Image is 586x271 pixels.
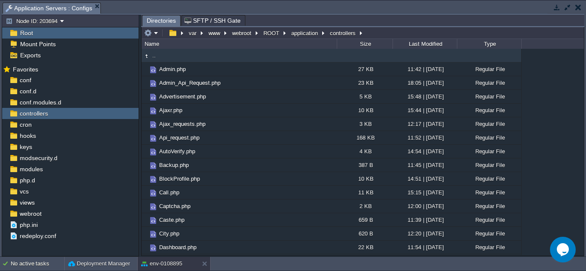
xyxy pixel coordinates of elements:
[148,92,158,102] img: AMDAwAAAACH5BAEAAAAALAAAAAABAAEAAAICRAEAOw==
[148,202,158,211] img: AMDAwAAAACH5BAEAAAAALAAAAAABAAEAAAICRAEAOw==
[158,189,181,196] a: Call.php
[337,241,393,254] div: 22 KB
[148,106,158,116] img: AMDAwAAAACH5BAEAAAAALAAAAAABAAEAAAICRAEAOw==
[142,131,148,144] img: AMDAwAAAACH5BAEAAAAALAAAAAABAAEAAAICRAEAOw==
[337,227,393,240] div: 620 B
[11,257,64,271] div: No active tasks
[18,143,33,151] a: keys
[158,93,207,100] span: Advertisement.php
[329,29,358,37] button: controllers
[142,27,584,39] input: Click to enter the path
[148,216,158,225] img: AMDAwAAAACH5BAEAAAAALAAAAAABAAEAAAICRAEAOw==
[142,158,148,172] img: AMDAwAAAACH5BAEAAAAALAAAAAABAAEAAAICRAEAOw==
[158,79,222,86] span: Admin_Api_Request.php
[18,87,38,95] a: conf.d
[393,90,457,103] div: 15:48 | [DATE]
[457,104,521,117] div: Regular File
[393,200,457,213] div: 12:00 | [DATE]
[18,40,57,48] a: Mount Points
[18,76,33,84] a: conf
[142,227,148,240] img: AMDAwAAAACH5BAEAAAAALAAAAAABAAEAAAICRAEAOw==
[458,39,521,49] div: Type
[158,66,187,73] a: Admin.php
[142,213,148,226] img: AMDAwAAAACH5BAEAAAAALAAAAAABAAEAAAICRAEAOw==
[142,117,148,131] img: AMDAwAAAACH5BAEAAAAALAAAAAABAAEAAAICRAEAOw==
[231,29,254,37] button: webroot
[148,147,158,157] img: AMDAwAAAACH5BAEAAAAALAAAAAABAAEAAAICRAEAOw==
[158,148,196,155] a: AutoVerify.php
[337,254,393,268] div: 21 KB
[18,132,37,140] span: hooks
[142,63,148,76] img: AMDAwAAAACH5BAEAAAAALAAAAAABAAEAAAICRAEAOw==
[158,134,201,141] a: Api_request.php
[18,176,36,184] a: php.d
[207,29,222,37] button: www
[158,120,207,128] a: Ajax_requests.php
[393,241,457,254] div: 11:54 | [DATE]
[18,232,57,240] a: redeploy.conf
[337,145,393,158] div: 4 KB
[142,104,148,117] img: AMDAwAAAACH5BAEAAAAALAAAAAABAAEAAAICRAEAOw==
[148,243,158,253] img: AMDAwAAAACH5BAEAAAAALAAAAAABAAEAAAICRAEAOw==
[290,29,320,37] button: application
[142,51,151,61] img: AMDAwAAAACH5BAEAAAAALAAAAAABAAEAAAICRAEAOw==
[393,76,457,89] div: 18:05 | [DATE]
[457,76,521,89] div: Regular File
[158,161,190,169] a: Backup.php
[148,229,158,239] img: AMDAwAAAACH5BAEAAAAALAAAAAABAAEAAAICRAEAOw==
[158,230,181,237] span: City.php
[148,161,158,170] img: AMDAwAAAACH5BAEAAAAALAAAAAABAAEAAAICRAEAOw==
[158,203,192,210] a: Captcha.php
[18,154,59,162] a: modsecurity.d
[393,186,457,199] div: 15:15 | [DATE]
[6,3,92,14] span: Application Servers : Configs
[18,29,34,37] a: Root
[142,254,148,268] img: AMDAwAAAACH5BAEAAAAALAAAAAABAAEAAAICRAEAOw==
[393,227,457,240] div: 12:20 | [DATE]
[148,65,158,74] img: AMDAwAAAACH5BAEAAAAALAAAAAABAAEAAAICRAEAOw==
[18,98,63,106] a: conf.modules.d
[337,200,393,213] div: 2 KB
[337,76,393,89] div: 23 KB
[457,145,521,158] div: Regular File
[151,52,157,59] a: ..
[18,51,42,59] a: Exports
[158,175,201,182] a: BlockProfile.php
[158,244,198,251] a: Dashboard.php
[393,145,457,158] div: 14:54 | [DATE]
[18,165,44,173] a: modules
[550,237,577,262] iframe: chat widget
[457,241,521,254] div: Regular File
[141,259,182,268] button: env-0108895
[148,79,158,88] img: AMDAwAAAACH5BAEAAAAALAAAAAABAAEAAAICRAEAOw==
[393,63,457,76] div: 11:42 | [DATE]
[18,221,39,229] span: php.ini
[393,158,457,172] div: 11:45 | [DATE]
[457,227,521,240] div: Regular File
[187,29,199,37] button: var
[457,90,521,103] div: Regular File
[142,172,148,185] img: AMDAwAAAACH5BAEAAAAALAAAAAABAAEAAAICRAEAOw==
[337,213,393,226] div: 659 B
[337,131,393,144] div: 168 KB
[158,107,184,114] a: Ajaxr.php
[18,210,43,217] a: webroot
[337,117,393,131] div: 3 KB
[158,216,186,223] span: Caste.php
[142,241,148,254] img: AMDAwAAAACH5BAEAAAAALAAAAAABAAEAAAICRAEAOw==
[457,200,521,213] div: Regular File
[11,66,39,73] a: Favorites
